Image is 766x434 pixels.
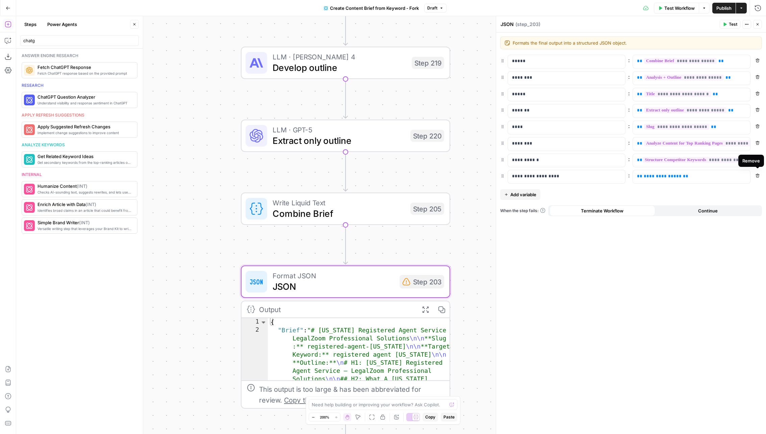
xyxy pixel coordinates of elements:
span: Copy the output [284,396,335,404]
g: Edge from step_204 to step_219 [343,6,348,45]
span: Versatile writing step that leverages your Brand Kit to write on-brand, well positioned copy. [37,226,132,231]
span: : [628,105,630,113]
span: : [628,56,630,64]
button: Test Workflow [654,3,699,14]
div: Step 203 [400,275,444,288]
span: ( INT ) [85,202,96,207]
span: Copy [425,414,435,420]
span: : [628,171,630,179]
span: JSON [273,280,394,293]
span: Test [729,21,737,27]
div: Internal [22,172,137,178]
span: Implement change suggestions to improve content [37,130,132,135]
span: Fetch ChatGPT Response [37,64,132,71]
span: Get secondary keywords from the top-ranking articles of a target search term [37,160,132,165]
button: Copy [423,413,438,422]
span: : [628,138,630,147]
div: Remove [742,157,760,164]
span: Test Workflow [664,5,695,11]
span: ( INT ) [79,220,90,225]
span: Publish [716,5,732,11]
button: Steps [20,19,41,30]
span: : [628,155,630,163]
div: This output is too large & has been abbreviated for review. to view the full content. [259,384,444,405]
div: Step 219 [412,57,444,69]
textarea: JSON [501,21,514,28]
span: Enrich Article with Data [37,201,132,208]
g: Edge from step_220 to step_205 [343,152,348,191]
span: Add variable [510,191,536,198]
span: Understand visibility and response sentiment in ChatGPT [37,100,132,106]
span: : [628,122,630,130]
span: ( INT ) [77,183,87,189]
span: Toggle code folding, rows 1 through 3 [260,318,267,326]
div: Output [259,304,413,315]
g: Edge from step_205 to step_203 [343,225,348,264]
span: Terminate Workflow [581,207,623,214]
div: Analyze keywords [22,142,137,148]
span: ( step_203 ) [515,21,540,28]
div: Write Liquid TextCombine BriefStep 205 [241,193,450,225]
span: LLM · GPT-5 [273,124,405,135]
div: LLM · GPT-5Extract only outlineStep 220 [241,120,450,152]
span: : [628,73,630,81]
span: : [628,89,630,97]
div: Step 220 [410,130,444,142]
div: Answer engine research [22,53,137,59]
span: LLM · [PERSON_NAME] 4 [273,51,406,62]
span: Develop outline [273,61,406,74]
span: Fetch ChatGPT response based on the provided prompt [37,71,132,76]
span: Write Liquid Text [273,197,405,208]
div: Research [22,82,137,88]
button: Power Agents [43,19,81,30]
span: Create Content Brief from Keyword - Fork [330,5,419,11]
textarea: Formats the final output into a structured JSON object. [513,40,758,46]
button: Paste [441,413,457,422]
span: Apply Suggested Refresh Changes [37,123,132,130]
div: Step 205 [410,203,444,215]
button: Draft [424,4,446,12]
div: LLM · [PERSON_NAME] 4Develop outlineStep 219 [241,47,450,79]
button: Continue [655,205,761,216]
span: Combine Brief [273,207,405,220]
span: Draft [427,5,437,11]
div: Apply refresh suggestions [22,112,137,118]
span: Extract only outline [273,134,405,147]
span: Checks AI-sounding text, suggests rewrites, and lets user accept/reject changes [37,189,132,195]
a: When the step fails: [500,208,545,214]
span: Get Related Keyword Ideas [37,153,132,160]
span: Format JSON [273,270,394,281]
button: Create Content Brief from Keyword - Fork [320,3,423,14]
span: 200% [320,414,329,420]
span: Humanize Content [37,183,132,189]
span: Simple Brand Writer [37,219,132,226]
button: Add variable [500,189,540,200]
div: 1 [241,318,268,326]
span: Continue [698,207,718,214]
input: Search steps [23,37,136,44]
button: Publish [712,3,736,14]
button: Test [720,20,740,29]
span: Identifies broad claims in an article that could benefit from added statistics. [37,208,132,213]
span: Paste [443,414,455,420]
div: Format JSONJSONStep 203Output{ "Brief":"# [US_STATE] Registered Agent Service – LegalZoom Profess... [241,265,450,409]
g: Edge from step_219 to step_220 [343,79,348,118]
span: ChatGPT Question Analyzer [37,94,132,100]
